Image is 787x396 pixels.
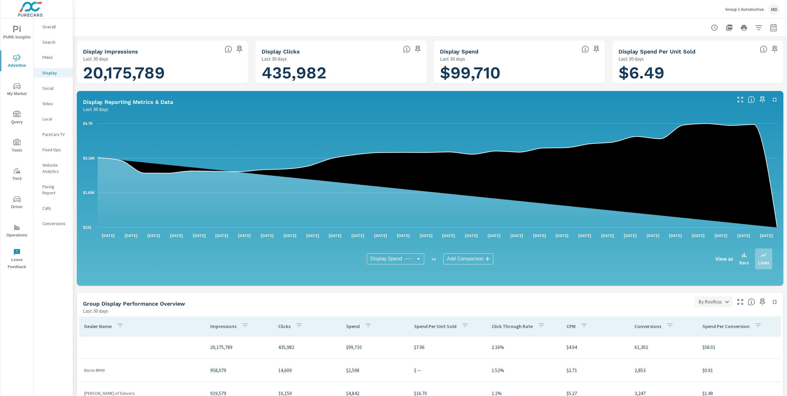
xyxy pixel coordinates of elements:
div: Search [34,38,73,47]
button: Make Fullscreen [735,95,745,105]
p: 1.52% [492,366,557,374]
p: [DATE] [574,232,595,239]
div: Local [34,114,73,124]
p: Spend [346,323,360,329]
p: Impressions [210,323,236,329]
p: Group 1 Automotive [725,6,764,12]
span: Save this to your personalized report [770,44,780,54]
p: Spend Per Unit Sold [414,323,457,329]
p: [DATE] [120,232,142,239]
p: Fixed Ops [42,147,68,153]
p: Last 30 days [619,55,644,62]
p: [DATE] [597,232,618,239]
div: Social [34,84,73,93]
span: Tier2 [2,167,32,182]
p: [DATE] [256,232,278,239]
p: Spend Per Conversion [702,323,749,329]
p: vs [424,256,443,262]
div: Overall [34,22,73,31]
h5: Display Spend [440,48,478,55]
p: Last 30 days [83,307,108,315]
p: [DATE] [97,232,119,239]
span: Understand performance data overtime and see how metrics compare to each other. [748,96,755,103]
div: Conversions [34,219,73,228]
button: Apply Filters [753,22,765,34]
p: [DATE] [302,232,323,239]
h1: 20,175,789 [83,62,242,83]
button: Select Date Range [767,22,780,34]
h5: Group Display Performance Overview [83,300,185,307]
p: Website Analytics [42,162,68,174]
p: [DATE] [665,232,686,239]
p: [DATE] [415,232,437,239]
p: $0.91 [702,366,776,374]
div: Add Comparison [443,253,493,264]
span: Query [2,111,32,126]
div: Website Analytics [34,160,73,176]
p: [DATE] [461,232,482,239]
p: Video [42,101,68,107]
p: $2,598 [346,366,404,374]
p: [DATE] [733,232,754,239]
p: $7.96 [414,343,482,351]
p: CPM [567,323,575,329]
h1: $6.49 [619,62,777,83]
h1: 435,982 [262,62,421,83]
p: [DATE] [188,232,210,239]
p: [DATE] [166,232,187,239]
p: Lines [758,259,769,266]
span: Save this to your personalized report [757,297,767,307]
div: Video [34,99,73,108]
p: [DATE] [143,232,164,239]
p: [DATE] [279,232,301,239]
button: Minimize Widget [770,297,780,307]
p: Calls [42,205,68,211]
p: Display [42,70,68,76]
span: Display Spend - The amount of money spent on advertising during the period. [Source: This data is... [760,46,767,53]
div: Calls [34,204,73,213]
p: $2.71 [567,366,625,374]
p: [DATE] [619,232,641,239]
h5: Display Reporting Metrics & Data [83,99,173,105]
span: Save this to your personalized report [591,44,601,54]
div: By Rooftop [695,296,733,307]
p: 958,079 [210,366,268,374]
p: [DATE] [642,232,664,239]
h1: $99,710 [440,62,599,83]
p: 2,853 [635,366,693,374]
span: Leave Feedback [2,248,32,271]
p: Overall [42,24,68,30]
button: "Export Report to PDF" [723,22,735,34]
span: Tools [2,139,32,154]
p: $99,710 [346,343,404,351]
p: $4.94 [567,343,625,351]
p: Dealer Name [84,323,112,329]
p: 14,609 [278,366,336,374]
p: [DATE] [347,232,369,239]
p: [DATE] [551,232,573,239]
p: [DATE] [324,232,346,239]
p: [DATE] [506,232,528,239]
span: My Market [2,82,32,97]
p: 61,302 [635,343,693,351]
p: [DATE] [393,232,414,239]
h5: Display Clicks [262,48,300,55]
text: $133 [83,225,91,230]
p: $ — [414,366,482,374]
p: $58.01 [702,343,776,351]
span: Operations [2,224,32,239]
p: 435,982 [278,343,336,351]
span: Save this to your personalized report [757,95,767,105]
button: Print Report [738,22,750,34]
h5: Display Spend Per Unit Sold [619,48,695,55]
p: [DATE] [438,232,459,239]
p: Last 30 days [83,105,108,113]
p: Last 30 days [83,55,108,62]
p: Conversions [42,220,68,227]
div: MD [769,4,780,15]
p: [DATE] [483,232,505,239]
div: PureCars TV [34,130,73,139]
p: PureCars TV [42,131,68,137]
span: The number of times an ad was clicked by a consumer. [Source: This data is provided by the Displa... [403,46,410,53]
p: [DATE] [370,232,391,239]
